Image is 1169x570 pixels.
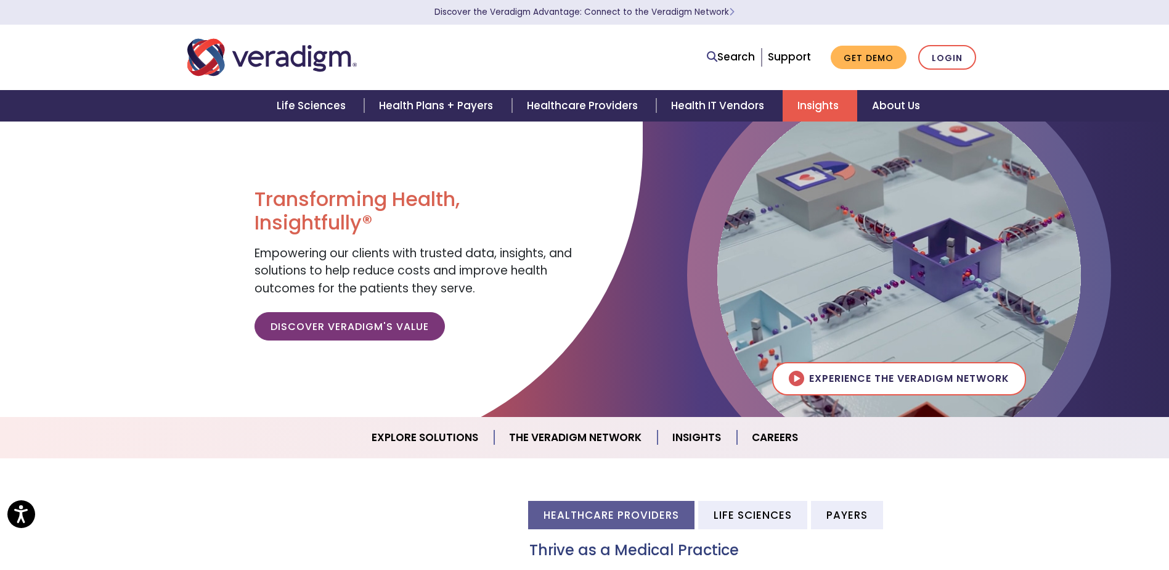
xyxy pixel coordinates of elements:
h1: Transforming Health, Insightfully® [255,188,575,235]
a: Discover Veradigm's Value [255,312,445,341]
a: About Us [857,90,935,122]
img: Veradigm logo [187,37,357,78]
a: The Veradigm Network [494,422,658,453]
li: Healthcare Providers [528,501,694,529]
a: Health Plans + Payers [364,90,511,122]
a: Life Sciences [262,90,364,122]
a: Support [768,49,811,64]
a: Insights [658,422,737,453]
a: Search [707,49,755,65]
a: Get Demo [831,46,906,70]
a: Healthcare Providers [512,90,656,122]
a: Insights [783,90,857,122]
a: Health IT Vendors [656,90,783,122]
span: Empowering our clients with trusted data, insights, and solutions to help reduce costs and improv... [255,245,572,297]
li: Life Sciences [698,501,807,529]
a: Careers [737,422,813,453]
a: Login [918,45,976,70]
span: Learn More [729,6,735,18]
li: Payers [811,501,883,529]
a: Discover the Veradigm Advantage: Connect to the Veradigm NetworkLearn More [434,6,735,18]
a: Explore Solutions [357,422,494,453]
h3: Thrive as a Medical Practice [529,542,982,560]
